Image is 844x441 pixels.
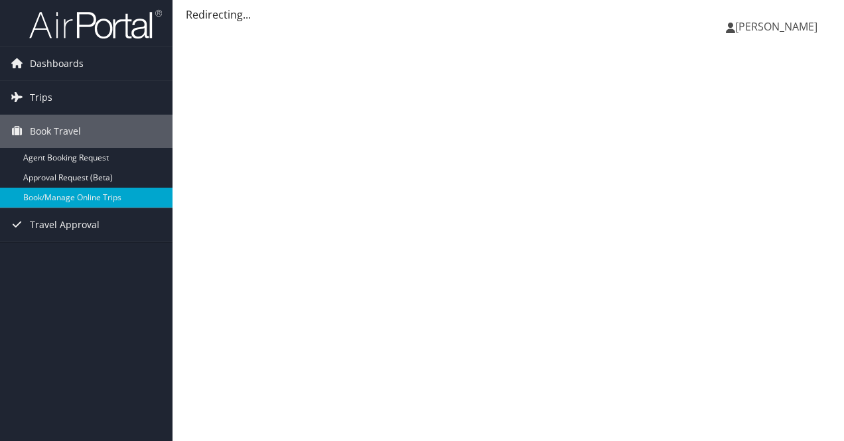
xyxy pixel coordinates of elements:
[30,81,52,114] span: Trips
[30,208,100,241] span: Travel Approval
[726,7,831,46] a: [PERSON_NAME]
[30,47,84,80] span: Dashboards
[29,9,162,40] img: airportal-logo.png
[186,7,831,23] div: Redirecting...
[735,19,817,34] span: [PERSON_NAME]
[30,115,81,148] span: Book Travel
